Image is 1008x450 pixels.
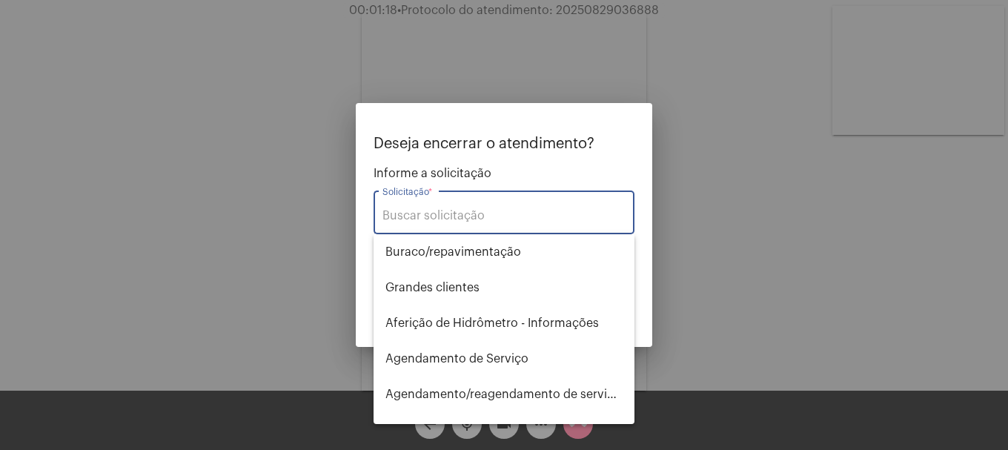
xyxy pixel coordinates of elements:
span: ⁠Grandes clientes [385,270,623,305]
span: Informe a solicitação [374,167,634,180]
span: Alterar nome do usuário na fatura [385,412,623,448]
input: Buscar solicitação [382,209,626,222]
span: Agendamento/reagendamento de serviços - informações [385,377,623,412]
span: ⁠Buraco/repavimentação [385,234,623,270]
p: Deseja encerrar o atendimento? [374,136,634,152]
span: Aferição de Hidrômetro - Informações [385,305,623,341]
span: Agendamento de Serviço [385,341,623,377]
